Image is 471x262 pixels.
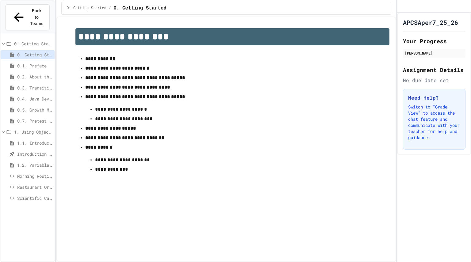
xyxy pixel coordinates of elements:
[17,118,52,124] span: 0.7. Pretest for the AP CSA Exam
[17,63,52,69] span: 0.1. Preface
[17,51,52,58] span: 0. Getting Started
[403,66,465,74] h2: Assignment Details
[67,6,106,11] span: 0: Getting Started
[17,140,52,146] span: 1.1. Introduction to Algorithms, Programming, and Compilers
[403,77,465,84] div: No due date set
[408,94,460,101] h3: Need Help?
[6,4,50,30] button: Back to Teams
[14,40,52,47] span: 0: Getting Started
[17,74,52,80] span: 0.2. About the AP CSA Exam
[17,107,52,113] span: 0.5. Growth Mindset and Pair Programming
[405,50,464,56] div: [PERSON_NAME]
[403,37,465,45] h2: Your Progress
[17,162,52,168] span: 1.2. Variables and Data Types
[17,151,52,157] span: Introduction to Algorithms, Programming, and Compilers
[109,6,111,11] span: /
[29,8,44,27] span: Back to Teams
[408,104,460,141] p: Switch to "Grade View" to access the chat feature and communicate with your teacher for help and ...
[113,5,167,12] span: 0. Getting Started
[17,85,52,91] span: 0.3. Transitioning from AP CSP to AP CSA
[17,96,52,102] span: 0.4. Java Development Environments
[17,195,52,201] span: Scientific Calculator
[17,184,52,190] span: Restaurant Order System
[17,173,52,179] span: Morning Routine Fix
[14,129,52,135] span: 1. Using Objects and Methods
[403,18,458,27] h1: APCSAper7_25_26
